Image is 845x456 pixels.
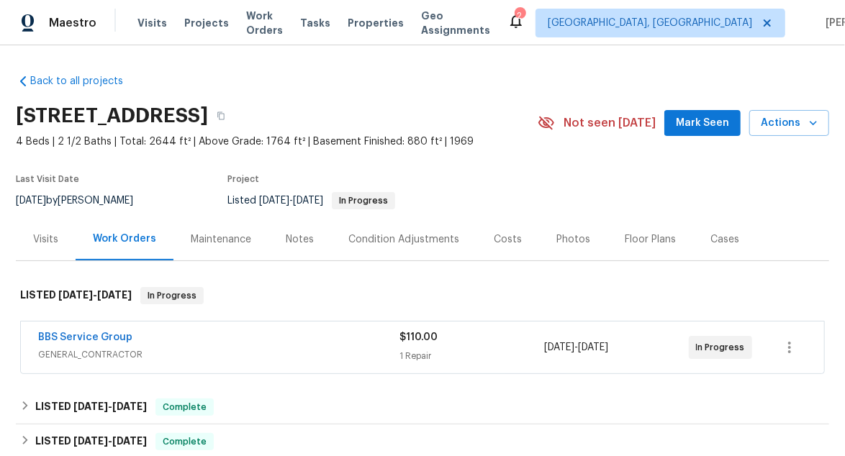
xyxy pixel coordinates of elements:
span: GENERAL_CONTRACTOR [38,347,399,362]
div: Cases [710,232,739,247]
span: [DATE] [112,401,147,411]
button: Copy Address [208,103,234,129]
div: Notes [286,232,314,247]
div: Condition Adjustments [348,232,459,247]
a: BBS Service Group [38,332,132,342]
span: Complete [157,400,212,414]
div: Photos [556,232,590,247]
h6: LISTED [35,433,147,450]
span: - [259,196,323,206]
span: - [544,340,608,355]
div: Costs [494,232,522,247]
span: - [73,401,147,411]
span: [DATE] [16,196,46,206]
div: Work Orders [93,232,156,246]
span: - [58,290,132,300]
span: In Progress [333,196,394,205]
span: Projects [184,16,229,30]
span: [DATE] [578,342,608,352]
span: - [73,436,147,446]
span: Tasks [300,18,330,28]
span: [GEOGRAPHIC_DATA], [GEOGRAPHIC_DATA] [548,16,752,30]
div: 2 [515,9,525,23]
div: Maintenance [191,232,251,247]
div: LISTED [DATE]-[DATE]In Progress [16,273,829,319]
span: Complete [157,434,212,449]
button: Actions [749,110,829,137]
div: Floor Plans [625,232,676,247]
h2: [STREET_ADDRESS] [16,109,208,123]
div: 1 Repair [399,349,544,363]
span: Listed [227,196,395,206]
span: Properties [348,16,404,30]
h6: LISTED [20,287,132,304]
span: [DATE] [73,401,108,411]
span: Mark Seen [676,114,729,132]
span: Actions [761,114,818,132]
div: by [PERSON_NAME] [16,192,150,209]
span: Maestro [49,16,96,30]
span: Visits [137,16,167,30]
span: 4 Beds | 2 1/2 Baths | Total: 2644 ft² | Above Grade: 1764 ft² | Basement Finished: 880 ft² | 1969 [16,134,538,149]
div: LISTED [DATE]-[DATE]Complete [16,390,829,424]
span: Project [227,175,259,183]
span: Geo Assignments [421,9,490,37]
a: Back to all projects [16,74,154,88]
span: [DATE] [58,290,93,300]
span: Work Orders [246,9,283,37]
span: [DATE] [112,436,147,446]
span: [DATE] [259,196,289,206]
span: $110.00 [399,332,438,342]
span: [DATE] [97,290,132,300]
span: Last Visit Date [16,175,79,183]
span: In Progress [696,340,751,355]
span: [DATE] [73,436,108,446]
div: Visits [33,232,58,247]
span: [DATE] [293,196,323,206]
span: Not seen [DATE] [564,116,656,130]
span: [DATE] [544,342,574,352]
h6: LISTED [35,398,147,416]
button: Mark Seen [664,110,741,137]
span: In Progress [142,288,202,303]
